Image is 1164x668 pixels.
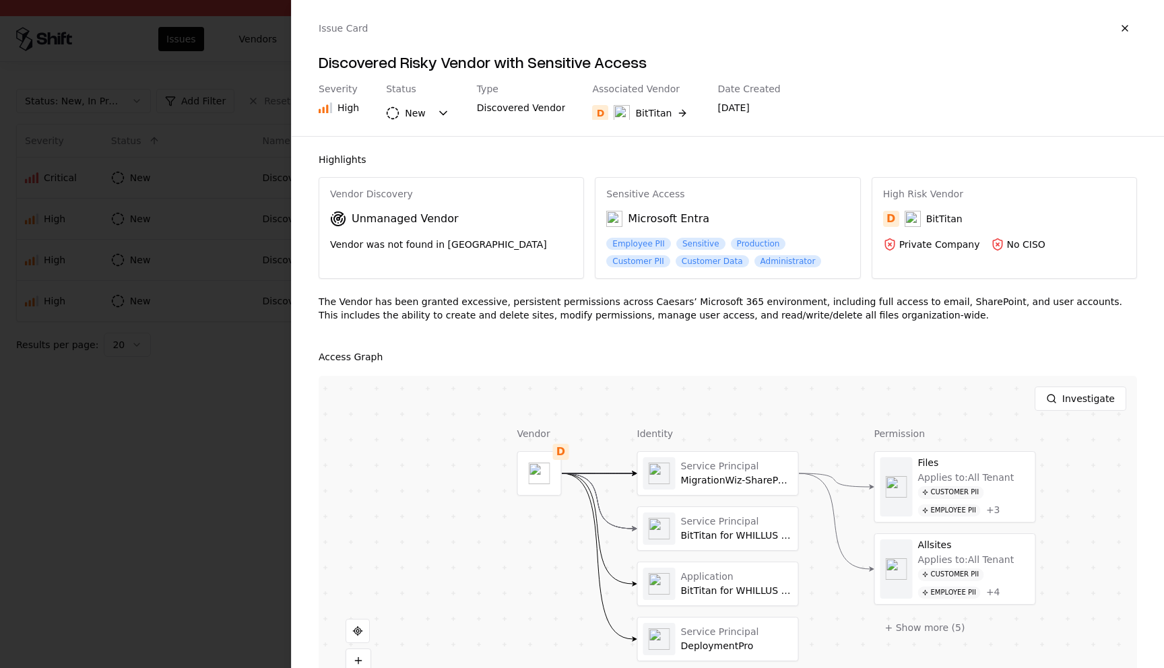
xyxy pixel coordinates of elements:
[606,238,671,250] div: Employee PII
[592,101,690,125] button: DBitTitan
[717,83,780,96] div: Date Created
[717,101,780,120] div: [DATE]
[918,486,984,499] div: Customer PII
[330,238,573,251] div: Vendor was not found in [GEOGRAPHIC_DATA]
[319,349,1137,365] div: Access Graph
[606,211,709,227] div: Microsoft Entra
[386,83,450,96] div: Status
[477,101,566,120] div: Discovered Vendor
[986,504,1000,516] div: + 3
[874,427,1036,440] div: Permission
[918,472,1014,484] div: Applies to: All Tenant
[918,554,1014,566] div: Applies to: All Tenant
[676,255,749,267] div: Customer Data
[319,153,1137,166] div: Highlights
[517,427,562,440] div: Vendor
[986,587,1000,599] button: +4
[635,106,672,120] div: BitTitan
[319,22,368,35] div: Issue Card
[681,626,793,638] div: Service Principal
[319,83,359,96] div: Severity
[986,504,1000,516] button: +3
[681,461,793,473] div: Service Principal
[319,295,1137,333] div: The Vendor has been granted excessive, persistent permissions across Caesars’ Microsoft 365 envir...
[681,585,793,597] div: BitTitan for WHILLUS Collapse Project
[883,211,899,227] div: D
[918,457,1030,469] div: Files
[918,504,981,517] div: Employee PII
[676,238,725,250] div: Sensitive
[986,587,1000,599] div: + 4
[606,255,670,267] div: Customer PII
[477,83,566,96] div: Type
[681,530,793,542] div: BitTitan for WHILLUS Collapse Project
[883,189,1126,201] div: High Risk Vendor
[405,106,426,120] div: New
[592,83,690,96] div: Associated Vendor
[330,189,573,201] div: Vendor Discovery
[319,51,1137,73] h4: Discovered Risky Vendor with Sensitive Access
[905,211,921,227] img: BitTitan
[1007,238,1045,251] div: No CISO
[681,475,793,487] div: MigrationWiz-SharePoint-Delegated
[731,238,786,250] div: Production
[681,571,793,583] div: Application
[681,516,793,528] div: Service Principal
[918,587,981,599] div: Employee PII
[337,101,359,114] div: High
[553,444,569,460] div: D
[681,640,793,653] div: DeploymentPro
[352,211,459,227] div: Unmanaged Vendor
[918,568,984,581] div: Customer PII
[637,427,799,440] div: Identity
[754,255,822,267] div: Administrator
[592,105,608,121] div: D
[606,211,622,227] img: Microsoft Entra
[874,615,976,640] button: + Show more (5)
[918,539,1030,552] div: Allsites
[614,105,630,121] img: BitTitan
[899,238,980,251] div: Private Company
[926,212,963,226] div: BitTitan
[1035,387,1126,411] button: Investigate
[606,189,849,201] div: Sensitive Access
